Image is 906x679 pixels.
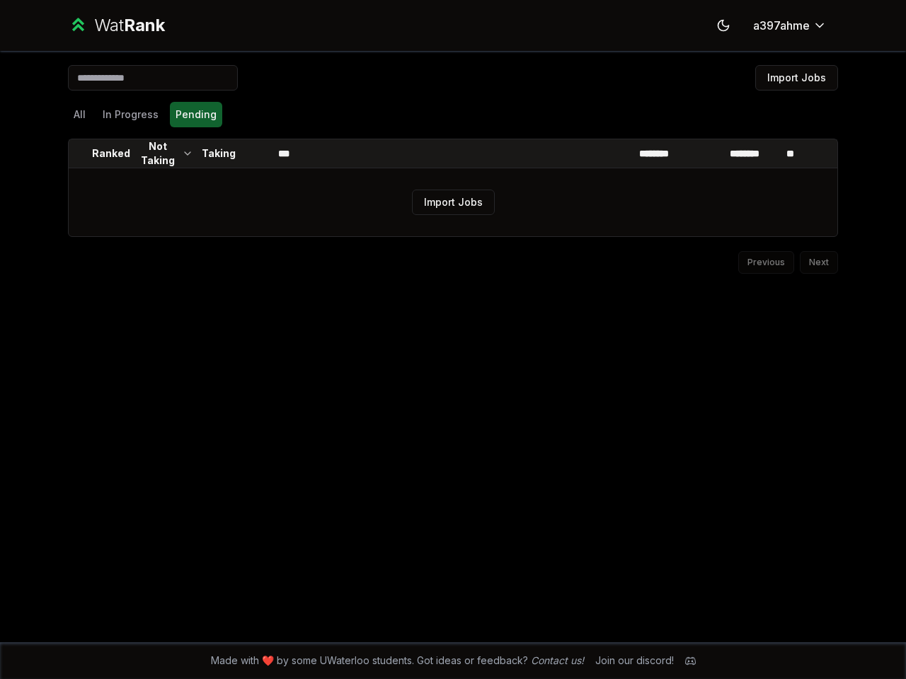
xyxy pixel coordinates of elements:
[94,14,165,37] div: Wat
[97,102,164,127] button: In Progress
[170,102,222,127] button: Pending
[202,146,236,161] p: Taking
[742,13,838,38] button: a397ahme
[531,654,584,666] a: Contact us!
[124,15,165,35] span: Rank
[755,65,838,91] button: Import Jobs
[595,654,674,668] div: Join our discord!
[211,654,584,668] span: Made with ❤️ by some UWaterloo students. Got ideas or feedback?
[412,190,495,215] button: Import Jobs
[68,14,165,37] a: WatRank
[753,17,810,34] span: a397ahme
[137,139,179,168] p: Not Taking
[68,102,91,127] button: All
[92,146,130,161] p: Ranked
